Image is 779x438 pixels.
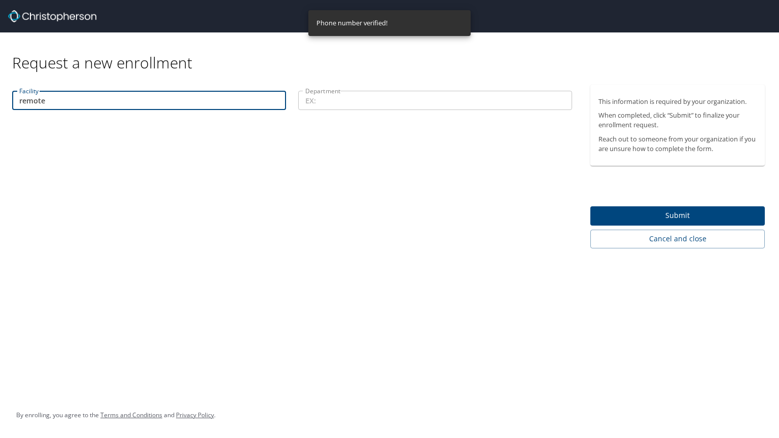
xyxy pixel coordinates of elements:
[316,13,387,33] div: Phone number verified!
[598,233,757,245] span: Cancel and close
[590,206,765,226] button: Submit
[598,209,757,222] span: Submit
[598,134,757,154] p: Reach out to someone from your organization if you are unsure how to complete the form.
[298,91,572,110] input: EX:
[598,97,757,106] p: This information is required by your organization.
[12,91,286,110] input: EX:
[590,230,765,248] button: Cancel and close
[100,411,162,419] a: Terms and Conditions
[8,10,96,22] img: cbt logo
[598,111,757,130] p: When completed, click “Submit” to finalize your enrollment request.
[16,403,216,428] div: By enrolling, you agree to the and .
[12,32,773,72] div: Request a new enrollment
[176,411,214,419] a: Privacy Policy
